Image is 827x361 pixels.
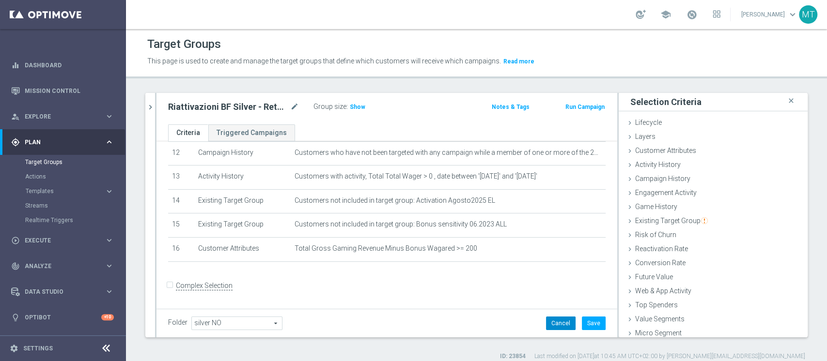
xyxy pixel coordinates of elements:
[295,220,507,228] span: Customers not included in target group: Bonus sensitivity 06.2023 ALL
[635,315,685,323] span: Value Segments
[25,304,101,330] a: Optibot
[11,113,114,120] button: person_search Explore keyboard_arrow_right
[25,78,114,104] a: Mission Control
[582,316,606,330] button: Save
[168,189,194,213] td: 14
[25,187,114,195] button: Templates keyboard_arrow_right
[11,304,114,330] div: Optibot
[25,114,105,120] span: Explore
[787,9,798,20] span: keyboard_arrow_down
[313,103,346,111] label: Group size
[564,102,606,112] button: Run Campaign
[168,165,194,190] td: 13
[145,93,155,121] button: chevron_right
[25,139,105,145] span: Plan
[146,103,155,112] i: chevron_right
[194,189,291,213] td: Existing Target Group
[546,316,576,330] button: Cancel
[350,104,365,110] span: Show
[25,238,105,243] span: Execute
[176,281,233,290] label: Complex Selection
[25,155,125,169] div: Target Groups
[660,9,671,20] span: school
[194,141,291,165] td: Campaign History
[194,165,291,190] td: Activity History
[295,149,602,157] span: Customers who have not been targeted with any campaign while a member of one or more of the 22 sp...
[630,96,702,107] h3: Selection Criteria
[25,169,125,184] div: Actions
[194,237,291,261] td: Customer Attributes
[11,287,105,296] div: Data Studio
[295,244,477,253] span: Total Gross Gaming Revenue Minus Bonus Wagared >= 200
[635,161,681,168] span: Activity History
[295,196,495,205] span: Customers not included in target group: Activation Agosto2025 EL
[25,263,105,269] span: Analyze
[105,112,114,121] i: keyboard_arrow_right
[168,101,288,113] h2: Riattivazioni BF Silver - Retention mese 12.09 top
[11,288,114,296] button: Data Studio keyboard_arrow_right
[635,245,688,253] span: Reactivation Rate
[147,57,501,65] span: This page is used to create and manage the target groups that define which customers will receive...
[502,56,535,67] button: Read more
[11,237,114,244] button: play_circle_outline Execute keyboard_arrow_right
[11,78,114,104] div: Mission Control
[740,7,799,22] a: [PERSON_NAME]keyboard_arrow_down
[105,287,114,296] i: keyboard_arrow_right
[534,352,805,361] label: Last modified on [DATE] at 10:45 AM UTC+02:00 by [PERSON_NAME][EMAIL_ADDRESS][DOMAIN_NAME]
[786,94,796,107] i: close
[635,231,676,239] span: Risk of Churn
[295,172,537,180] span: Customers with activity, Total Total Wager > 0 , date between '[DATE]' and '[DATE]'
[25,216,101,224] a: Realtime Triggers
[168,141,194,165] td: 12
[26,188,105,194] div: Templates
[11,138,114,146] button: gps_fixed Plan keyboard_arrow_right
[635,273,673,281] span: Future Value
[25,202,101,210] a: Streams
[168,124,208,141] a: Criteria
[25,198,125,213] div: Streams
[11,236,105,245] div: Execute
[11,262,114,270] button: track_changes Analyze keyboard_arrow_right
[194,213,291,238] td: Existing Target Group
[635,119,662,126] span: Lifecycle
[25,213,125,227] div: Realtime Triggers
[11,313,20,322] i: lightbulb
[105,137,114,147] i: keyboard_arrow_right
[635,175,690,182] span: Campaign History
[11,262,105,271] div: Analyze
[11,87,114,95] button: Mission Control
[101,314,114,320] div: +10
[635,287,691,295] span: Web & App Activity
[11,112,105,121] div: Explore
[11,262,20,271] i: track_changes
[10,344,18,353] i: settings
[635,133,655,140] span: Layers
[500,352,526,361] label: ID: 23854
[635,329,682,337] span: Micro Segment
[635,217,708,225] span: Existing Target Group
[11,52,114,78] div: Dashboard
[25,173,101,180] a: Actions
[11,138,20,147] i: gps_fixed
[26,188,95,194] span: Templates
[635,147,696,154] span: Customer Attributes
[25,289,105,295] span: Data Studio
[105,261,114,271] i: keyboard_arrow_right
[168,213,194,238] td: 15
[11,61,20,70] i: equalizer
[11,61,114,69] button: equalizer Dashboard
[25,158,101,166] a: Target Groups
[11,138,105,147] div: Plan
[25,52,114,78] a: Dashboard
[635,301,678,309] span: Top Spenders
[208,124,295,141] a: Triggered Campaigns
[635,189,697,196] span: Engagement Activity
[11,236,20,245] i: play_circle_outline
